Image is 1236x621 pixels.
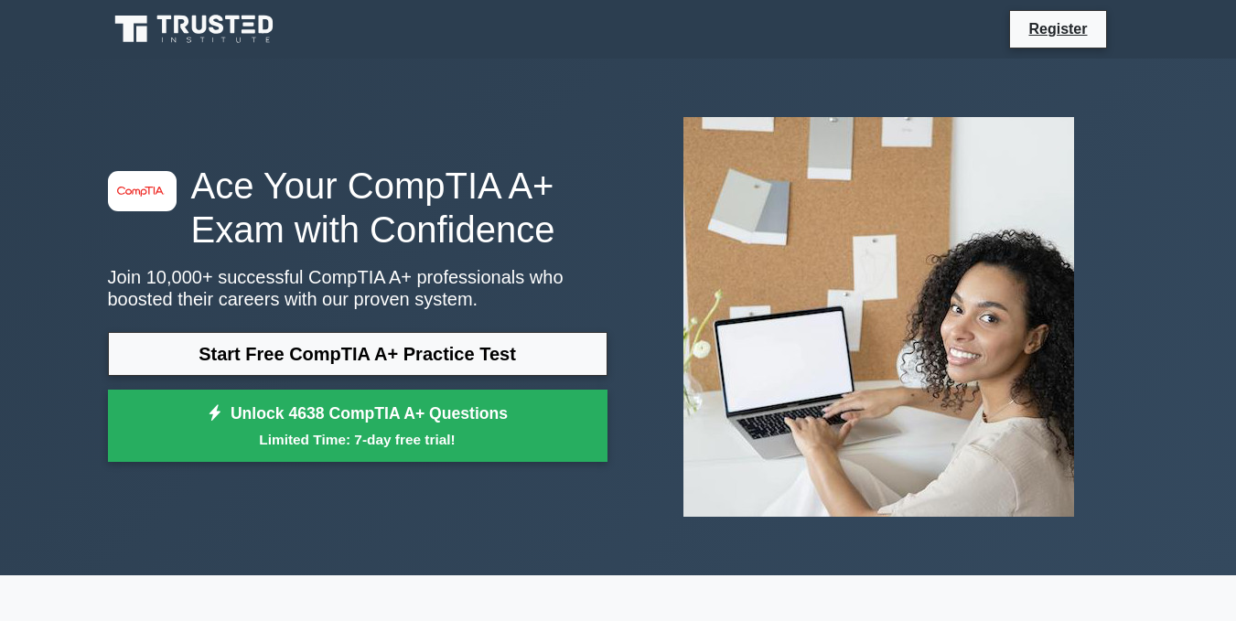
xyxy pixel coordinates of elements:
h1: Ace Your CompTIA A+ Exam with Confidence [108,164,607,252]
a: Register [1017,17,1098,40]
small: Limited Time: 7-day free trial! [131,429,585,450]
a: Unlock 4638 CompTIA A+ QuestionsLimited Time: 7-day free trial! [108,390,607,463]
a: Start Free CompTIA A+ Practice Test [108,332,607,376]
p: Join 10,000+ successful CompTIA A+ professionals who boosted their careers with our proven system. [108,266,607,310]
